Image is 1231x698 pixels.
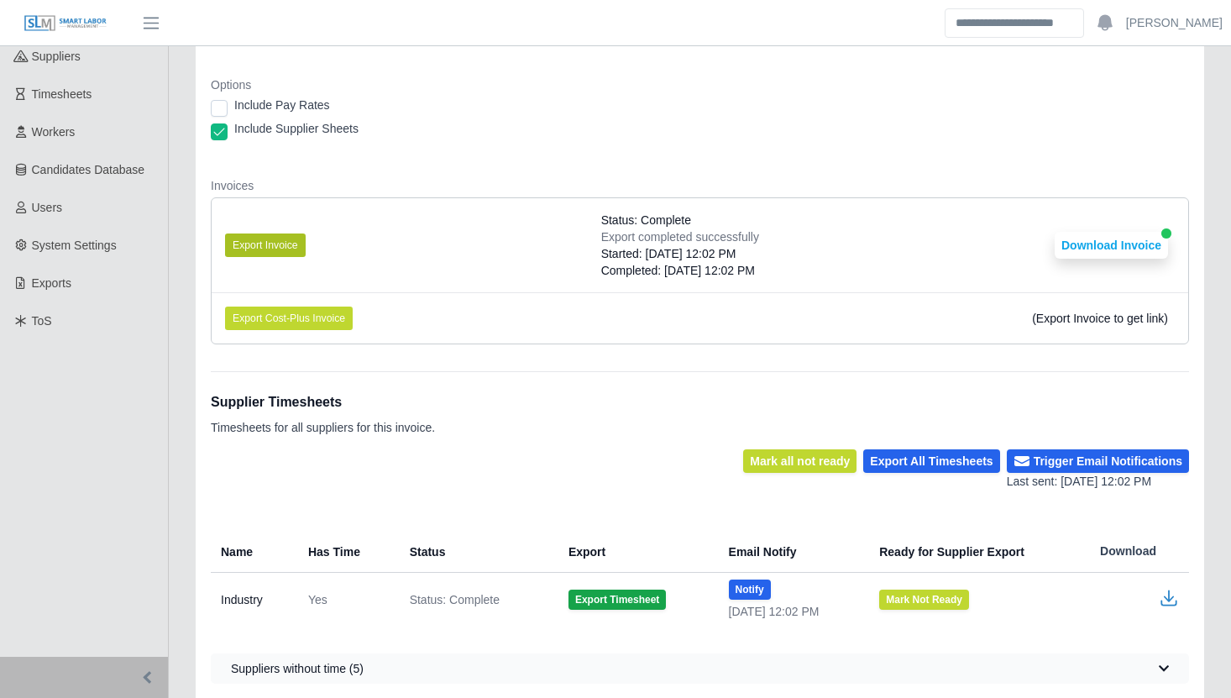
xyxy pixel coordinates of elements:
div: Last sent: [DATE] 12:02 PM [1007,473,1189,491]
div: Completed: [DATE] 12:02 PM [601,262,759,279]
span: Timesheets [32,87,92,101]
span: System Settings [32,239,117,252]
button: Export Cost-Plus Invoice [225,307,353,330]
span: Users [32,201,63,214]
a: [PERSON_NAME] [1126,14,1223,32]
th: Name [211,531,295,573]
a: Download Invoice [1055,239,1168,252]
span: Suppliers [32,50,81,63]
p: Timesheets for all suppliers for this invoice. [211,419,435,436]
button: Trigger Email Notifications [1007,449,1189,473]
th: Download [1087,531,1189,573]
button: Export All Timesheets [863,449,999,473]
span: Exports [32,276,71,290]
th: Has Time [295,531,396,573]
span: Candidates Database [32,163,145,176]
button: Suppliers without time (5) [211,653,1189,684]
button: Download Invoice [1055,232,1168,259]
span: Workers [32,125,76,139]
th: Export [555,531,715,573]
th: Ready for Supplier Export [866,531,1087,573]
div: Export completed successfully [601,228,759,245]
input: Search [945,8,1084,38]
button: Notify [729,580,771,600]
th: Email Notify [715,531,867,573]
div: Started: [DATE] 12:02 PM [601,245,759,262]
button: Export Invoice [225,234,306,257]
span: ToS [32,314,52,328]
button: Mark Not Ready [879,590,969,610]
th: Status [396,531,555,573]
label: Include Pay Rates [234,97,330,113]
span: Status: Complete [410,591,500,608]
img: SLM Logo [24,14,107,33]
div: [DATE] 12:02 PM [729,603,853,620]
button: Export Timesheet [568,590,666,610]
td: Yes [295,573,396,627]
dt: Invoices [211,177,1189,194]
button: Mark all not ready [743,449,856,473]
label: Include Supplier Sheets [234,120,359,137]
dt: Options [211,76,1189,93]
span: Suppliers without time (5) [231,660,364,677]
span: Status: Complete [601,212,691,228]
h1: Supplier Timesheets [211,392,435,412]
td: Industry [211,573,295,627]
span: (Export Invoice to get link) [1032,312,1168,325]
